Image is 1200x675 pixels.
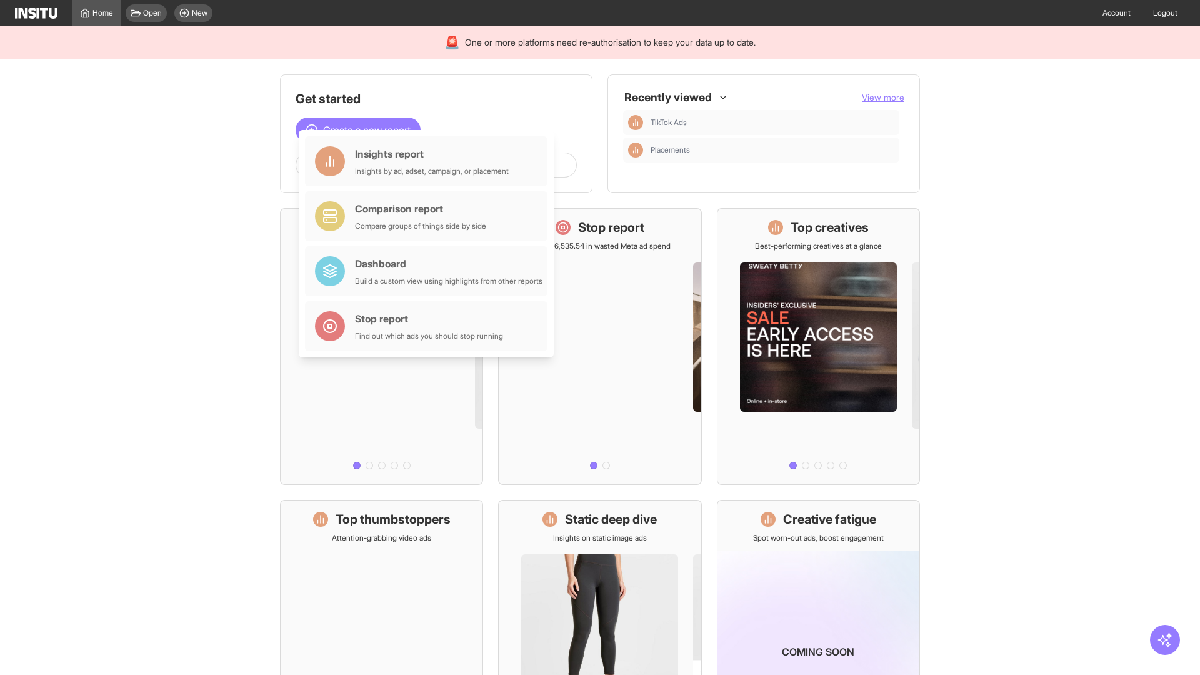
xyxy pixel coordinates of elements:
[143,8,162,18] span: Open
[332,533,431,543] p: Attention-grabbing video ads
[498,208,701,485] a: Stop reportSave £16,535.54 in wasted Meta ad spend
[628,142,643,157] div: Insights
[755,241,882,251] p: Best-performing creatives at a glance
[92,8,113,18] span: Home
[565,511,657,528] h1: Static deep dive
[717,208,920,485] a: Top creativesBest-performing creatives at a glance
[628,115,643,130] div: Insights
[355,331,503,341] div: Find out which ads you should stop running
[862,91,904,104] button: View more
[578,219,644,236] h1: Stop report
[296,90,577,107] h1: Get started
[651,117,894,127] span: TikTok Ads
[355,201,486,216] div: Comparison report
[529,241,671,251] p: Save £16,535.54 in wasted Meta ad spend
[355,146,509,161] div: Insights report
[355,276,542,286] div: Build a custom view using highlights from other reports
[280,208,483,485] a: What's live nowSee all active ads instantly
[651,117,687,127] span: TikTok Ads
[296,117,421,142] button: Create a new report
[651,145,894,155] span: Placements
[862,92,904,102] span: View more
[553,533,647,543] p: Insights on static image ads
[465,36,756,49] span: One or more platforms need re-authorisation to keep your data up to date.
[15,7,57,19] img: Logo
[355,311,503,326] div: Stop report
[791,219,869,236] h1: Top creatives
[651,145,690,155] span: Placements
[355,221,486,231] div: Compare groups of things side by side
[355,256,542,271] div: Dashboard
[192,8,207,18] span: New
[336,511,451,528] h1: Top thumbstoppers
[355,166,509,176] div: Insights by ad, adset, campaign, or placement
[444,34,460,51] div: 🚨
[323,122,411,137] span: Create a new report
